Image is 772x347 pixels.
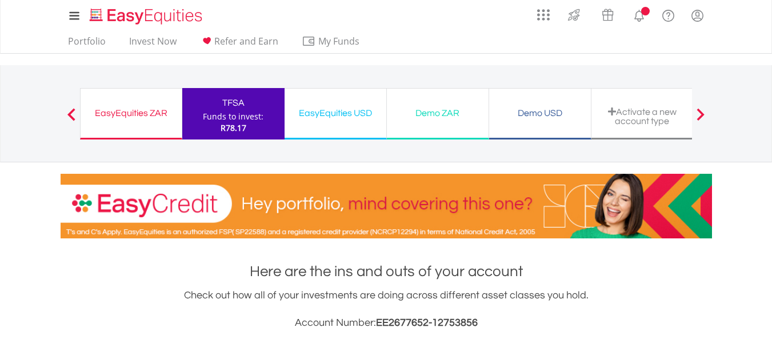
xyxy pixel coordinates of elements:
[376,317,478,328] span: EE2677652-12753856
[496,105,584,121] div: Demo USD
[530,3,557,21] a: AppsGrid
[125,35,181,53] a: Invest Now
[87,105,175,121] div: EasyEquities ZAR
[214,35,278,47] span: Refer and Earn
[63,35,110,53] a: Portfolio
[394,105,482,121] div: Demo ZAR
[61,288,712,331] div: Check out how all of your investments are doing across different asset classes you hold.
[591,3,625,24] a: Vouchers
[221,122,246,133] span: R78.17
[189,95,278,111] div: TFSA
[598,107,686,126] div: Activate a new account type
[85,3,207,26] a: Home page
[203,111,263,122] div: Funds to invest:
[61,315,712,331] h3: Account Number:
[565,6,583,24] img: thrive-v2.svg
[61,261,712,282] h1: Here are the ins and outs of your account
[302,34,377,49] span: My Funds
[537,9,550,21] img: grid-menu-icon.svg
[61,174,712,238] img: EasyCredit Promotion Banner
[291,105,379,121] div: EasyEquities USD
[195,35,283,53] a: Refer and Earn
[598,6,617,24] img: vouchers-v2.svg
[683,3,712,28] a: My Profile
[654,3,683,26] a: FAQ's and Support
[625,3,654,26] a: Notifications
[87,7,207,26] img: EasyEquities_Logo.png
